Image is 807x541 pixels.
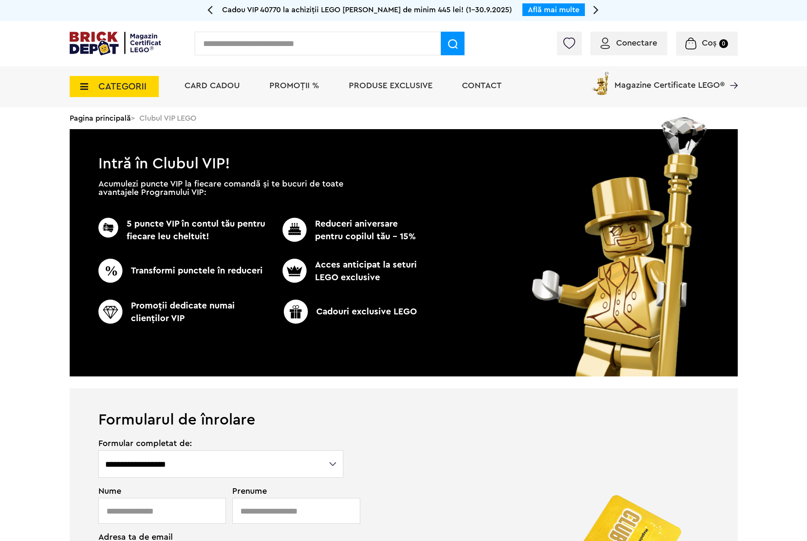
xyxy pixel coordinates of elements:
a: PROMOȚII % [269,81,319,90]
a: Află mai multe [528,6,579,14]
h1: Formularul de înrolare [70,388,738,427]
span: Conectare [616,39,657,47]
p: Transformi punctele în reduceri [98,259,269,283]
img: CC_BD_Green_chek_mark [98,259,122,283]
a: Produse exclusive [349,81,432,90]
img: CC_BD_Green_chek_mark [284,300,308,324]
span: Coș [702,39,717,47]
img: vip_page_image [520,117,720,376]
div: > Clubul VIP LEGO [70,107,738,129]
span: Formular completat de: [98,439,345,448]
a: Pagina principală [70,114,131,122]
img: CC_BD_Green_chek_mark [283,259,307,283]
span: Cadou VIP 40770 la achiziții LEGO [PERSON_NAME] de minim 445 lei! (1-30.9.2025) [222,6,512,14]
p: Acumulezi puncte VIP la fiecare comandă și te bucuri de toate avantajele Programului VIP: [98,180,343,197]
p: Acces anticipat la seturi LEGO exclusive [269,259,420,284]
a: Conectare [600,39,657,47]
p: Cadouri exclusive LEGO [265,300,435,324]
span: Prenume [232,487,345,495]
a: Card Cadou [185,81,240,90]
a: Contact [462,81,502,90]
img: CC_BD_Green_chek_mark [283,218,307,242]
span: Magazine Certificate LEGO® [614,70,725,89]
a: Magazine Certificate LEGO® [725,70,738,78]
img: CC_BD_Green_chek_mark [98,218,118,238]
span: Nume [98,487,222,495]
p: Reduceri aniversare pentru copilul tău - 15% [269,218,420,243]
span: CATEGORII [98,82,147,91]
p: 5 puncte VIP în contul tău pentru fiecare leu cheltuit! [98,218,269,243]
h1: Intră în Clubul VIP! [70,129,738,168]
small: 0 [719,39,728,48]
img: CC_BD_Green_chek_mark [98,300,122,324]
p: Promoţii dedicate numai clienţilor VIP [98,300,269,325]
